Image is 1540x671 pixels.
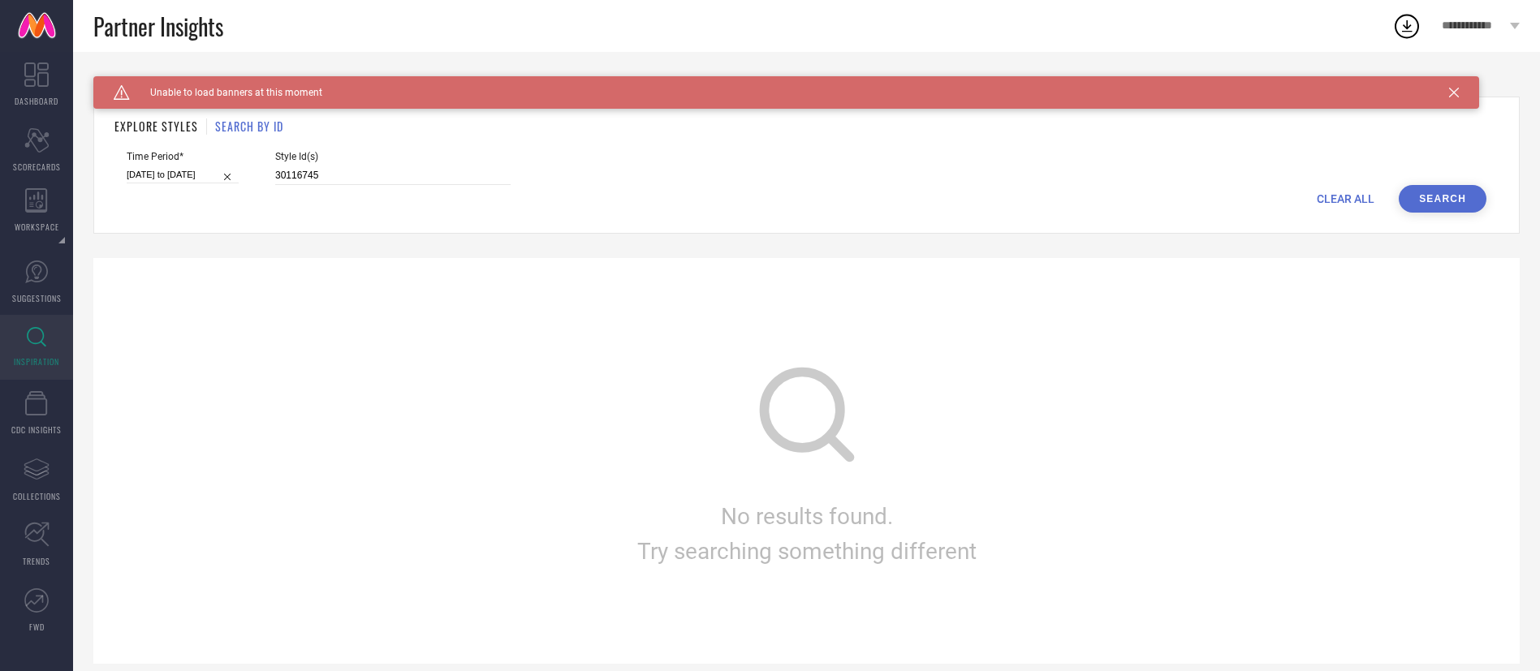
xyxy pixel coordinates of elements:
span: TRENDS [23,555,50,567]
button: Search [1399,185,1486,213]
span: CLEAR ALL [1317,192,1374,205]
span: No results found. [721,503,893,530]
h1: SEARCH BY ID [215,118,283,135]
span: CDC INSIGHTS [11,424,62,436]
span: Try searching something different [637,538,977,565]
div: Open download list [1392,11,1421,41]
input: Select time period [127,166,239,183]
input: Enter comma separated style ids e.g. 12345, 67890 [275,166,511,185]
span: DASHBOARD [15,95,58,107]
span: INSPIRATION [14,355,59,368]
span: SUGGESTIONS [12,292,62,304]
span: FWD [29,621,45,633]
span: SCORECARDS [13,161,61,173]
span: WORKSPACE [15,221,59,233]
span: Time Period* [127,151,239,162]
span: Style Id(s) [275,151,511,162]
span: Unable to load banners at this moment [130,87,322,98]
span: COLLECTIONS [13,490,61,502]
span: Partner Insights [93,10,223,43]
div: Back TO Dashboard [93,76,1520,88]
h1: EXPLORE STYLES [114,118,198,135]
